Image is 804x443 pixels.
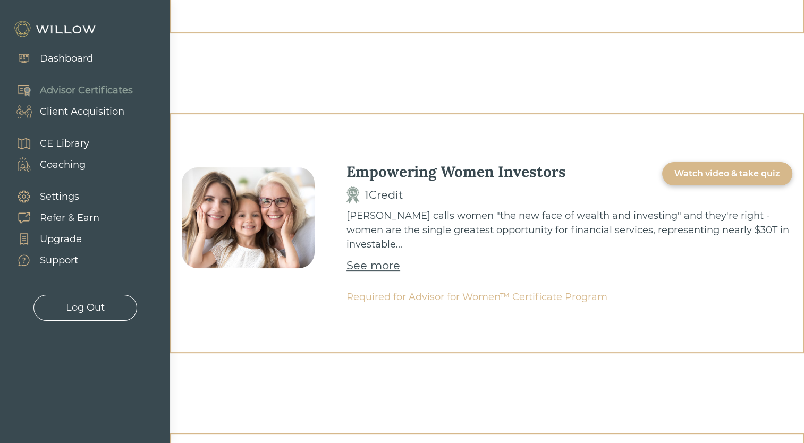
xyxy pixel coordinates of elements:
div: Log Out [66,301,105,315]
div: Settings [40,190,79,204]
div: Client Acquisition [40,105,124,119]
div: Required for Advisor for Women™ Certificate Program [346,290,792,304]
a: Upgrade [5,228,99,250]
div: Support [40,253,78,268]
a: Client Acquisition [5,101,133,122]
div: [PERSON_NAME] calls women "the new face of wealth and investing" and they're right - women are th... [346,209,792,252]
a: Settings [5,186,99,207]
div: Empowering Women Investors [346,162,566,181]
a: See more [346,257,400,274]
a: Refer & Earn [5,207,99,228]
div: 1 Credit [365,186,403,203]
div: Advisor Certificates [40,83,133,98]
a: Dashboard [5,48,93,69]
a: Advisor Certificates [5,80,133,101]
div: Dashboard [40,52,93,66]
div: Refer & Earn [40,211,99,225]
div: CE Library [40,137,89,151]
img: Willow [13,21,98,38]
a: CE Library [5,133,89,154]
div: Watch video & take quiz [674,167,780,180]
a: Coaching [5,154,89,175]
div: Coaching [40,158,86,172]
div: Upgrade [40,232,82,246]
